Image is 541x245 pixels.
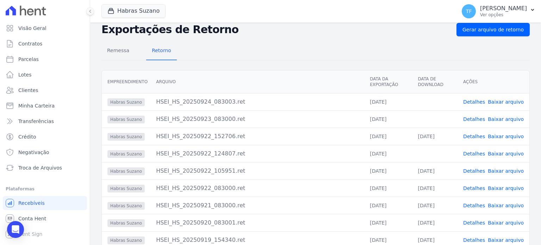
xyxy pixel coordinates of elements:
[156,115,359,123] div: HSEI_HS_20250923_083000.ret
[364,162,412,179] td: [DATE]
[463,134,485,139] a: Detalhes
[488,185,524,191] a: Baixar arquivo
[3,21,87,35] a: Visão Geral
[156,167,359,175] div: HSEI_HS_20250922_105951.ret
[456,1,541,21] button: TF [PERSON_NAME] Ver opções
[463,185,485,191] a: Detalhes
[146,42,177,60] a: Retorno
[463,203,485,208] a: Detalhes
[18,118,54,125] span: Transferências
[156,184,359,192] div: HSEI_HS_20250922_083000.ret
[3,68,87,82] a: Lotes
[488,203,524,208] a: Baixar arquivo
[101,42,135,60] a: Remessa
[364,93,412,110] td: [DATE]
[458,71,529,93] th: Ações
[488,237,524,243] a: Baixar arquivo
[156,132,359,141] div: HSEI_HS_20250922_152706.ret
[18,71,32,78] span: Lotes
[3,212,87,226] a: Conta Hent
[412,162,458,179] td: [DATE]
[462,26,524,33] span: Gerar arquivo de retorno
[3,114,87,128] a: Transferências
[463,116,485,122] a: Detalhes
[463,220,485,226] a: Detalhes
[156,98,359,106] div: HSEI_HS_20250924_083003.ret
[412,214,458,231] td: [DATE]
[3,161,87,175] a: Troca de Arquivos
[18,102,55,109] span: Minha Carteira
[3,99,87,113] a: Minha Carteira
[107,185,145,192] span: Habras Suzano
[156,236,359,244] div: HSEI_HS_20250919_154340.ret
[102,71,150,93] th: Empreendimento
[18,25,46,32] span: Visão Geral
[3,37,87,51] a: Contratos
[466,9,472,14] span: TF
[107,133,145,141] span: Habras Suzano
[364,110,412,128] td: [DATE]
[101,23,451,36] h2: Exportações de Retorno
[488,220,524,226] a: Baixar arquivo
[101,4,166,18] button: Habras Suzano
[18,164,62,171] span: Troca de Arquivos
[107,167,145,175] span: Habras Suzano
[18,56,39,63] span: Parcelas
[107,202,145,210] span: Habras Suzano
[412,197,458,214] td: [DATE]
[412,179,458,197] td: [DATE]
[456,23,530,36] a: Gerar arquivo de retorno
[18,40,42,47] span: Contratos
[101,42,177,60] nav: Tab selector
[103,43,133,57] span: Remessa
[3,52,87,66] a: Parcelas
[412,71,458,93] th: Data de Download
[480,12,527,18] p: Ver opções
[364,145,412,162] td: [DATE]
[156,149,359,158] div: HSEI_HS_20250922_124807.ret
[488,168,524,174] a: Baixar arquivo
[7,221,24,238] div: Open Intercom Messenger
[412,128,458,145] td: [DATE]
[364,179,412,197] td: [DATE]
[6,185,84,193] div: Plataformas
[3,130,87,144] a: Crédito
[107,150,145,158] span: Habras Suzano
[488,134,524,139] a: Baixar arquivo
[488,151,524,157] a: Baixar arquivo
[18,87,38,94] span: Clientes
[463,237,485,243] a: Detalhes
[18,133,36,140] span: Crédito
[107,116,145,123] span: Habras Suzano
[18,149,49,156] span: Negativação
[18,215,46,222] span: Conta Hent
[3,145,87,159] a: Negativação
[364,214,412,231] td: [DATE]
[364,71,412,93] th: Data da Exportação
[463,168,485,174] a: Detalhes
[107,237,145,244] span: Habras Suzano
[488,116,524,122] a: Baixar arquivo
[480,5,527,12] p: [PERSON_NAME]
[3,196,87,210] a: Recebíveis
[150,71,364,93] th: Arquivo
[148,43,175,57] span: Retorno
[463,151,485,157] a: Detalhes
[488,99,524,105] a: Baixar arquivo
[156,201,359,210] div: HSEI_HS_20250921_083000.ret
[364,197,412,214] td: [DATE]
[107,219,145,227] span: Habras Suzano
[18,200,45,207] span: Recebíveis
[364,128,412,145] td: [DATE]
[156,219,359,227] div: HSEI_HS_20250920_083001.ret
[463,99,485,105] a: Detalhes
[107,98,145,106] span: Habras Suzano
[3,83,87,97] a: Clientes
